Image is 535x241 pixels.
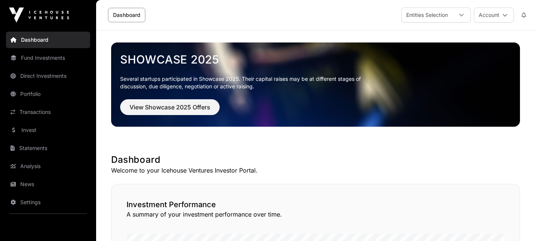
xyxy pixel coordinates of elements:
a: Direct Investments [6,68,90,84]
img: Showcase 2025 [111,42,520,127]
h1: Dashboard [111,154,520,166]
p: A summary of your investment performance over time. [127,210,505,219]
a: Statements [6,140,90,156]
img: Icehouse Ventures Logo [9,8,69,23]
button: View Showcase 2025 Offers [120,99,220,115]
p: Several startups participated in Showcase 2025. Their capital raises may be at different stages o... [120,75,372,90]
a: Dashboard [108,8,145,22]
a: Transactions [6,104,90,120]
p: Welcome to your Icehouse Ventures Investor Portal. [111,166,520,175]
a: News [6,176,90,192]
a: Analysis [6,158,90,174]
span: View Showcase 2025 Offers [130,103,210,112]
a: Dashboard [6,32,90,48]
a: Portfolio [6,86,90,102]
a: Showcase 2025 [120,53,511,66]
a: Fund Investments [6,50,90,66]
button: Account [474,8,514,23]
a: View Showcase 2025 Offers [120,107,220,114]
div: Entities Selection [402,8,452,22]
a: Invest [6,122,90,138]
a: Settings [6,194,90,211]
h2: Investment Performance [127,199,505,210]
